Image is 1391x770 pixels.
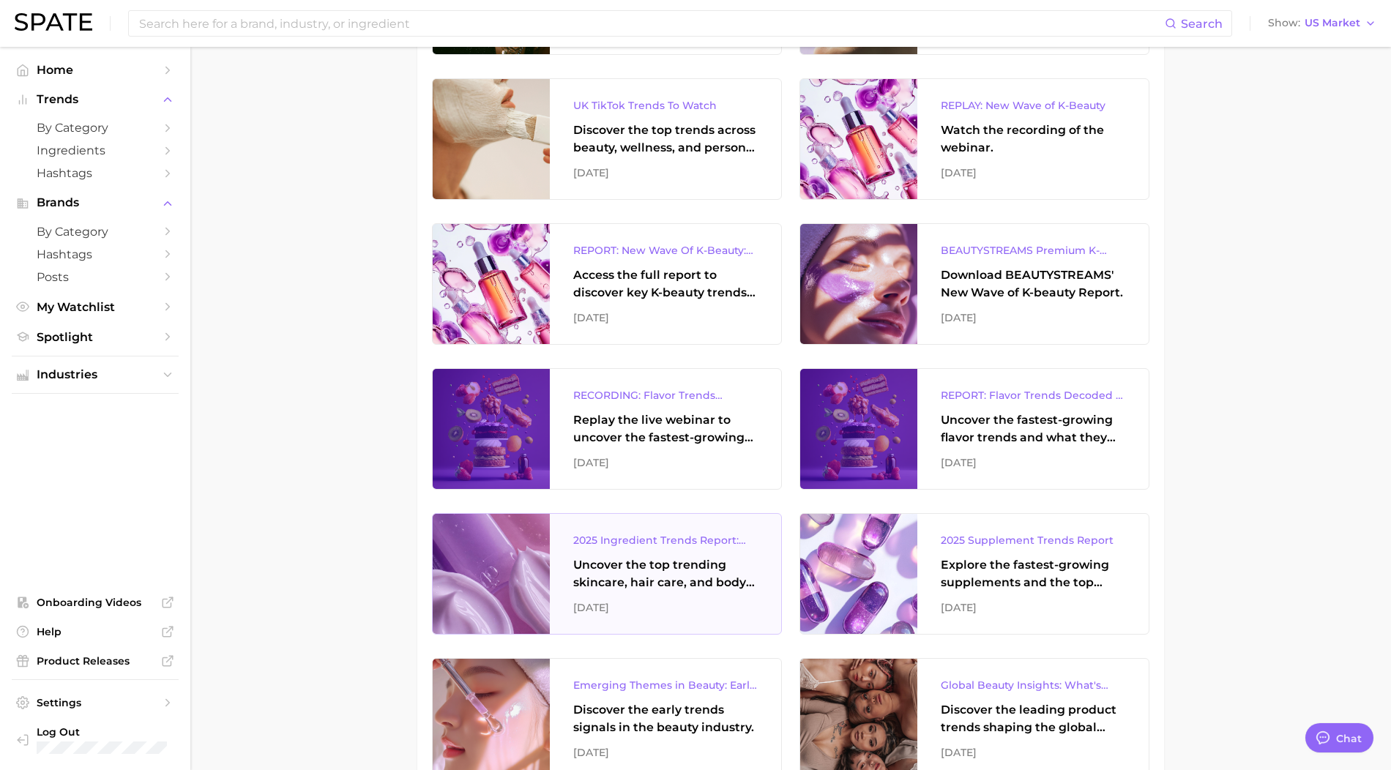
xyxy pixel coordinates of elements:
div: Emerging Themes in Beauty: Early Trend Signals with Big Potential [573,676,758,694]
a: Log out. Currently logged in with e-mail kdemartino@asbeautyco.com. [12,721,179,758]
button: Trends [12,89,179,111]
a: 2025 Supplement Trends ReportExplore the fastest-growing supplements and the top wellness concern... [799,513,1149,635]
span: Ingredients [37,143,154,157]
img: SPATE [15,13,92,31]
div: REPORT: New Wave Of K-Beauty: [GEOGRAPHIC_DATA]’s Trending Innovations In Skincare & Color Cosmetics [573,242,758,259]
span: Help [37,625,154,638]
a: Posts [12,266,179,288]
div: [DATE] [573,454,758,471]
div: 2025 Ingredient Trends Report: The Ingredients Defining Beauty in [DATE] [573,531,758,549]
span: Posts [37,270,154,284]
input: Search here for a brand, industry, or ingredient [138,11,1165,36]
div: Explore the fastest-growing supplements and the top wellness concerns driving consumer demand [941,556,1125,591]
div: [DATE] [573,164,758,182]
div: Watch the recording of the webinar. [941,122,1125,157]
button: Brands [12,192,179,214]
a: Spotlight [12,326,179,348]
a: Hashtags [12,162,179,184]
div: [DATE] [941,309,1125,326]
span: Hashtags [37,166,154,180]
span: Hashtags [37,247,154,261]
div: REPORT: Flavor Trends Decoded - What's New & What's Next According to TikTok & Google [941,386,1125,404]
div: 2025 Supplement Trends Report [941,531,1125,549]
a: Hashtags [12,243,179,266]
div: Download BEAUTYSTREAMS' New Wave of K-beauty Report. [941,266,1125,302]
button: ShowUS Market [1264,14,1380,33]
span: Log Out [37,725,191,739]
a: Settings [12,692,179,714]
a: Help [12,621,179,643]
a: REPORT: Flavor Trends Decoded - What's New & What's Next According to TikTok & GoogleUncover the ... [799,368,1149,490]
span: Home [37,63,154,77]
span: by Category [37,121,154,135]
span: Spotlight [37,330,154,344]
div: Access the full report to discover key K-beauty trends influencing [DATE] beauty market [573,266,758,302]
span: US Market [1305,19,1360,27]
div: RECORDING: Flavor Trends Decoded - What's New & What's Next According to TikTok & Google [573,386,758,404]
a: RECORDING: Flavor Trends Decoded - What's New & What's Next According to TikTok & GoogleReplay th... [432,368,782,490]
span: Brands [37,196,154,209]
span: My Watchlist [37,300,154,314]
div: Uncover the top trending skincare, hair care, and body care ingredients capturing attention on Go... [573,556,758,591]
span: by Category [37,225,154,239]
a: UK TikTok Trends To WatchDiscover the top trends across beauty, wellness, and personal care on Ti... [432,78,782,200]
a: 2025 Ingredient Trends Report: The Ingredients Defining Beauty in [DATE]Uncover the top trending ... [432,513,782,635]
span: Product Releases [37,654,154,668]
div: [DATE] [573,599,758,616]
div: [DATE] [941,164,1125,182]
div: [DATE] [573,309,758,326]
span: Trends [37,93,154,106]
a: Onboarding Videos [12,591,179,613]
a: by Category [12,116,179,139]
div: [DATE] [941,599,1125,616]
span: Onboarding Videos [37,596,154,609]
a: My Watchlist [12,296,179,318]
div: Replay the live webinar to uncover the fastest-growing flavor trends and what they signal about e... [573,411,758,446]
a: Product Releases [12,650,179,672]
div: BEAUTYSTREAMS Premium K-beauty Trends Report [941,242,1125,259]
a: REPLAY: New Wave of K-BeautyWatch the recording of the webinar.[DATE] [799,78,1149,200]
a: BEAUTYSTREAMS Premium K-beauty Trends ReportDownload BEAUTYSTREAMS' New Wave of K-beauty Report.[... [799,223,1149,345]
div: [DATE] [573,744,758,761]
div: [DATE] [941,744,1125,761]
div: Discover the early trends signals in the beauty industry. [573,701,758,736]
span: Show [1268,19,1300,27]
a: Home [12,59,179,81]
div: Uncover the fastest-growing flavor trends and what they signal about evolving consumer tastes. [941,411,1125,446]
div: UK TikTok Trends To Watch [573,97,758,114]
a: by Category [12,220,179,243]
div: Discover the leading product trends shaping the global beauty market. [941,701,1125,736]
a: REPORT: New Wave Of K-Beauty: [GEOGRAPHIC_DATA]’s Trending Innovations In Skincare & Color Cosmet... [432,223,782,345]
span: Industries [37,368,154,381]
div: [DATE] [941,454,1125,471]
a: Ingredients [12,139,179,162]
button: Industries [12,364,179,386]
div: Global Beauty Insights: What's Trending & What's Ahead? [941,676,1125,694]
span: Settings [37,696,154,709]
div: Discover the top trends across beauty, wellness, and personal care on TikTok [GEOGRAPHIC_DATA]. [573,122,758,157]
div: REPLAY: New Wave of K-Beauty [941,97,1125,114]
span: Search [1181,17,1223,31]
